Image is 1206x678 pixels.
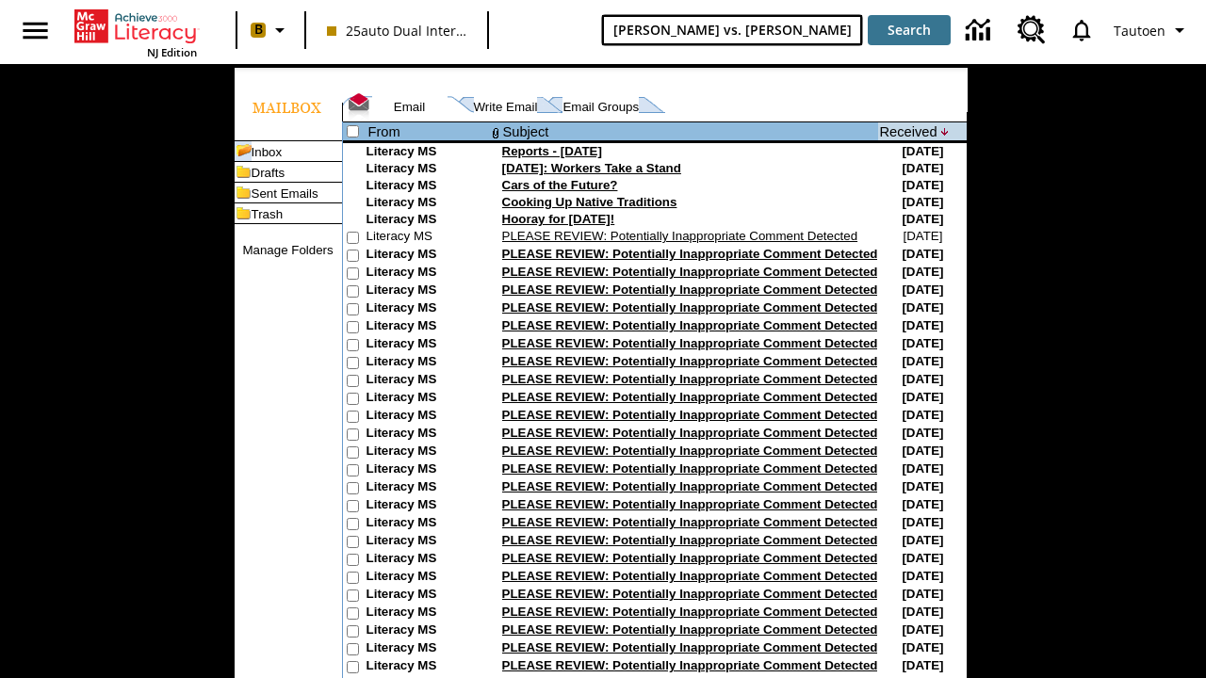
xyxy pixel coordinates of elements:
img: folder_icon.gif [235,183,252,202]
td: Literacy MS [367,212,489,229]
a: PLEASE REVIEW: Potentially Inappropriate Comment Detected [502,318,878,332]
td: Literacy MS [367,605,489,622]
a: PLEASE REVIEW: Potentially Inappropriate Comment Detected [502,390,878,404]
a: PLEASE REVIEW: Potentially Inappropriate Comment Detected [502,569,878,583]
a: Data Center [954,5,1006,56]
td: Literacy MS [367,372,489,390]
nobr: [DATE] [902,372,943,386]
a: Hooray for [DATE]! [502,212,615,226]
a: Email [394,100,425,114]
nobr: [DATE] [902,461,943,476]
nobr: [DATE] [902,622,943,637]
a: [DATE]: Workers Take a Stand [502,161,681,175]
a: PLEASE REVIEW: Potentially Inappropriate Comment Detected [502,515,878,529]
a: Reports - [DATE] [502,144,602,158]
td: Literacy MS [367,318,489,336]
td: Literacy MS [367,426,489,444]
a: Trash [252,207,284,221]
nobr: [DATE] [902,144,943,158]
nobr: [DATE] [902,551,943,565]
a: Received [879,124,937,139]
a: Email Groups [562,100,639,114]
img: folder_icon.gif [235,162,252,182]
a: Notifications [1057,6,1106,55]
a: Resource Center, Will open in new tab [1006,5,1057,56]
a: Cooking Up Native Traditions [502,195,677,209]
a: PLEASE REVIEW: Potentially Inappropriate Comment Detected [502,658,878,672]
span: Tautoen [1114,21,1165,40]
a: PLEASE REVIEW: Potentially Inappropriate Comment Detected [502,640,878,654]
a: PLEASE REVIEW: Potentially Inappropriate Comment Detected [502,551,878,565]
nobr: [DATE] [902,212,943,226]
nobr: [DATE] [902,318,943,332]
td: Literacy MS [367,390,489,408]
td: Literacy MS [367,533,489,551]
nobr: [DATE] [902,336,943,350]
nobr: [DATE] [902,390,943,404]
nobr: [DATE] [902,515,943,529]
a: PLEASE REVIEW: Potentially Inappropriate Comment Detected [502,533,878,547]
td: Literacy MS [367,161,489,178]
td: Literacy MS [367,640,489,658]
td: Literacy MS [367,178,489,195]
nobr: [DATE] [902,265,943,279]
a: Write Email [474,100,538,114]
a: PLEASE REVIEW: Potentially Inappropriate Comment Detected [502,622,878,637]
td: Literacy MS [367,195,489,212]
button: Profile/Settings [1106,13,1198,47]
td: Literacy MS [367,300,489,318]
nobr: [DATE] [902,426,943,440]
nobr: [DATE] [902,658,943,672]
button: Boost Class color is peach. Change class color [243,13,299,47]
td: Literacy MS [367,144,489,161]
span: B [254,18,263,41]
td: Literacy MS [367,622,489,640]
a: PLEASE REVIEW: Potentially Inappropriate Comment Detected [502,336,878,350]
a: Inbox [252,145,283,159]
img: folder_icon_pick.gif [235,141,252,161]
img: arrow_down.gif [941,128,950,136]
img: attach file [490,123,501,140]
a: Drafts [252,166,285,180]
a: PLEASE REVIEW: Potentially Inappropriate Comment Detected [502,461,878,476]
a: PLEASE REVIEW: Potentially Inappropriate Comment Detected [502,426,878,440]
td: Literacy MS [367,479,489,497]
nobr: [DATE] [902,161,943,175]
img: folder_icon.gif [235,203,252,223]
span: 25auto Dual International [327,21,466,40]
nobr: [DATE] [902,282,943,297]
button: Open side menu [8,3,63,58]
a: PLEASE REVIEW: Potentially Inappropriate Comment Detected [502,282,878,297]
a: Sent Emails [252,186,318,201]
a: PLEASE REVIEW: Potentially Inappropriate Comment Detected [502,444,878,458]
a: From [368,124,400,139]
td: Literacy MS [367,497,489,515]
a: PLEASE REVIEW: Potentially Inappropriate Comment Detected [502,229,858,243]
td: Literacy MS [367,515,489,533]
a: PLEASE REVIEW: Potentially Inappropriate Comment Detected [502,587,878,601]
nobr: [DATE] [902,640,943,654]
nobr: [DATE] [902,497,943,511]
td: Literacy MS [367,551,489,569]
nobr: [DATE] [902,569,943,583]
td: Literacy MS [367,354,489,372]
a: PLEASE REVIEW: Potentially Inappropriate Comment Detected [502,247,878,261]
td: Literacy MS [367,444,489,461]
a: PLEASE REVIEW: Potentially Inappropriate Comment Detected [502,300,878,315]
a: PLEASE REVIEW: Potentially Inappropriate Comment Detected [502,479,878,493]
a: PLEASE REVIEW: Potentially Inappropriate Comment Detected [502,372,878,386]
a: PLEASE REVIEW: Potentially Inappropriate Comment Detected [502,605,878,619]
button: Search [868,15,951,45]
td: Literacy MS [367,247,489,265]
nobr: [DATE] [902,195,943,209]
td: Literacy MS [367,461,489,479]
nobr: [DATE] [903,229,942,243]
nobr: [DATE] [902,354,943,368]
a: Cars of the Future? [502,178,618,192]
nobr: [DATE] [902,587,943,601]
nobr: [DATE] [902,408,943,422]
nobr: [DATE] [902,605,943,619]
a: PLEASE REVIEW: Potentially Inappropriate Comment Detected [502,265,878,279]
td: Literacy MS [367,229,489,247]
td: Literacy MS [367,265,489,282]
